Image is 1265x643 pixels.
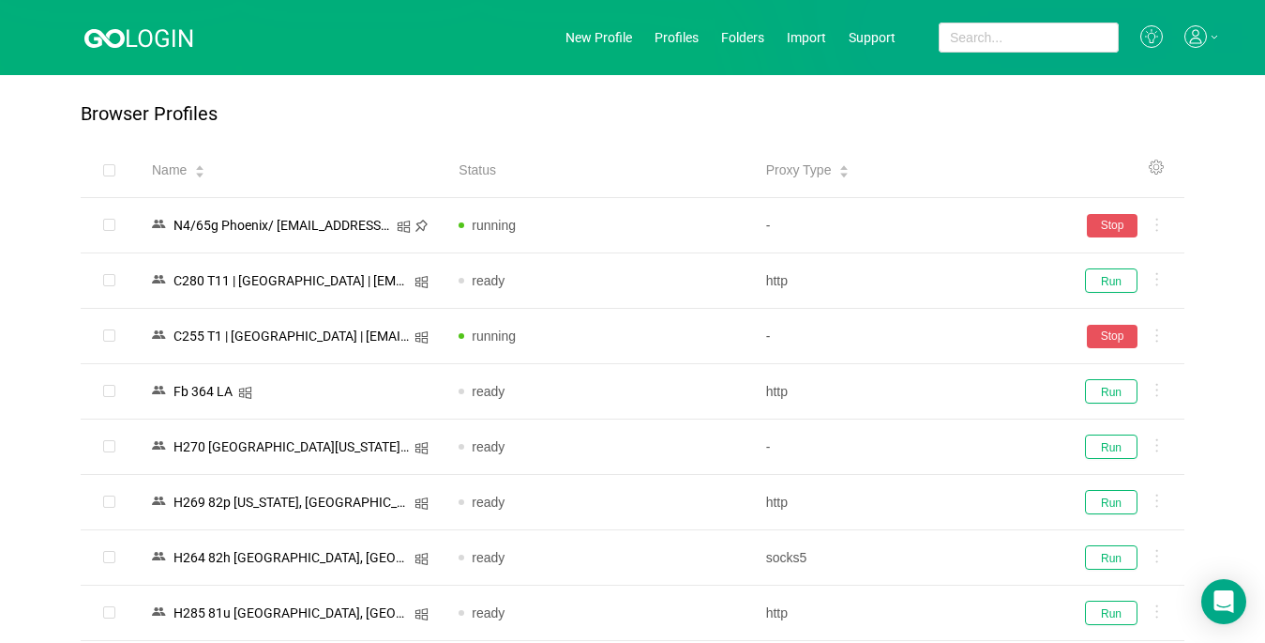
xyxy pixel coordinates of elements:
[194,162,205,176] div: Sort
[195,170,205,176] i: icon: caret-down
[414,275,429,289] i: icon: windows
[414,330,429,344] i: icon: windows
[414,552,429,566] i: icon: windows
[1085,545,1137,570] button: Run
[472,439,504,454] span: ready
[472,329,516,344] span: running
[472,495,504,510] span: ready
[939,23,1119,53] input: Search...
[195,163,205,169] i: icon: caret-up
[1087,325,1137,348] button: Stop
[168,435,414,459] div: Н270 [GEOGRAPHIC_DATA][US_STATE]/ [EMAIL_ADDRESS][DOMAIN_NAME]
[168,601,414,625] div: Н285 81u [GEOGRAPHIC_DATA], [GEOGRAPHIC_DATA]/ [EMAIL_ADDRESS][DOMAIN_NAME]
[751,475,1058,530] td: http
[414,497,429,511] i: icon: windows
[838,162,850,176] div: Sort
[1087,214,1137,237] button: Stop
[472,273,504,288] span: ready
[152,161,187,180] span: Name
[168,213,397,237] div: N4/65g Phoenix/ [EMAIL_ADDRESS][DOMAIN_NAME]
[472,605,504,620] span: ready
[766,161,832,180] span: Proxy Type
[721,30,764,45] a: Folders
[472,218,516,233] span: running
[751,253,1058,309] td: http
[1085,601,1137,625] button: Run
[414,219,429,233] i: icon: pushpin
[168,268,414,293] div: C280 T11 | [GEOGRAPHIC_DATA] | [EMAIL_ADDRESS][DOMAIN_NAME]
[565,30,632,45] a: New Profile
[1085,490,1137,514] button: Run
[81,103,218,125] p: Browser Profiles
[839,170,850,176] i: icon: caret-down
[751,420,1058,475] td: -
[1085,268,1137,293] button: Run
[238,386,252,400] i: icon: windows
[414,441,429,455] i: icon: windows
[751,586,1058,641] td: http
[397,220,411,234] i: icon: windows
[168,545,414,570] div: Н264 82h [GEOGRAPHIC_DATA], [GEOGRAPHIC_DATA]/ [EMAIL_ADDRESS][DOMAIN_NAME]
[168,379,238,404] div: Fb 364 LA
[1085,379,1137,404] button: Run
[472,550,504,565] span: ready
[751,364,1058,420] td: http
[168,324,414,348] div: C255 T1 | [GEOGRAPHIC_DATA] | [EMAIL_ADDRESS][DOMAIN_NAME]
[655,30,699,45] a: Profiles
[839,163,850,169] i: icon: caret-up
[459,161,496,180] span: Status
[168,490,414,514] div: Н269 82p [US_STATE], [GEOGRAPHIC_DATA]/ [EMAIL_ADDRESS][DOMAIN_NAME]
[751,198,1058,253] td: -
[1085,435,1137,459] button: Run
[414,607,429,621] i: icon: windows
[1201,579,1246,624] div: Open Intercom Messenger
[472,384,504,399] span: ready
[751,530,1058,586] td: socks5
[751,309,1058,364] td: -
[787,30,826,45] a: Import
[849,30,896,45] a: Support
